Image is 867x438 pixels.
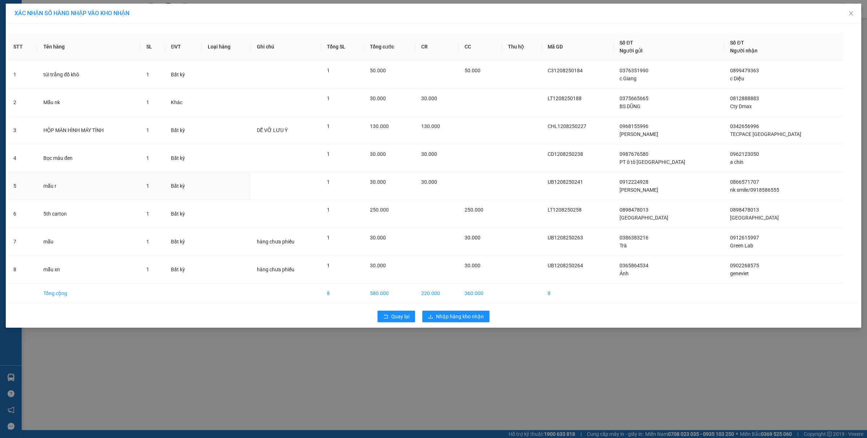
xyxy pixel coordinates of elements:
td: Bất kỳ [165,228,202,256]
span: Ánh [620,271,629,276]
td: 4 [8,144,38,172]
span: Quay lại [391,312,409,320]
button: rollbackQuay lại [378,311,415,322]
span: 0912615997 [730,235,759,241]
td: mẫu r [38,172,141,200]
th: Thu hộ [502,33,542,61]
span: 130.000 [370,123,389,129]
td: Bất kỳ [165,144,202,172]
th: Mã GD [542,33,614,61]
span: 50.000 [465,68,480,73]
span: 0987676580 [620,151,648,157]
td: Khác [165,89,202,116]
th: Tên hàng [38,33,141,61]
span: 1 [146,127,149,133]
span: UB1208250263 [548,235,583,241]
span: C31208250184 [548,68,583,73]
span: c Diệu [730,76,744,81]
span: LT1208250258 [548,207,582,213]
span: 1 [327,95,330,101]
span: 1 [146,99,149,105]
button: downloadNhập hàng kho nhận [422,311,489,322]
span: 0899479363 [730,68,759,73]
span: [GEOGRAPHIC_DATA] [730,215,779,221]
span: CHL1208250227 [548,123,586,129]
th: SL [141,33,165,61]
span: UB1208250241 [548,179,583,185]
td: 360.000 [459,284,502,303]
span: 30.000 [370,179,386,185]
span: 0812888883 [730,95,759,101]
span: 0898478013 [620,207,648,213]
span: 30.000 [465,235,480,241]
strong: Công ty TNHH Phúc Xuyên [9,4,70,19]
span: Trà [620,243,627,248]
strong: 0888 827 827 - 0848 827 827 [17,34,74,47]
span: 30.000 [370,235,386,241]
td: 1 [8,61,38,89]
td: Tổng cộng [38,284,141,303]
th: Ghi chú [251,33,322,61]
span: 0375665665 [620,95,648,101]
td: Bất kỳ [165,172,202,200]
span: PT ô tô [GEOGRAPHIC_DATA] [620,159,685,165]
span: XÁC NHẬN SỐ HÀNG NHẬP VÀO KHO NHẬN [14,10,129,17]
span: hàng chưa phiếu [257,239,294,244]
span: Người gửi [620,48,643,54]
span: 1 [146,211,149,217]
span: 50.000 [370,68,386,73]
span: Số ĐT [620,40,633,46]
span: 0365864534 [620,263,648,268]
td: 8 [321,284,364,303]
span: UB1208250264 [548,263,583,268]
span: 0968155996 [620,123,648,129]
span: 0342656996 [730,123,759,129]
span: 1 [327,207,330,213]
span: rollback [383,314,388,320]
th: CC [459,33,502,61]
span: 30.000 [370,263,386,268]
td: Bất kỳ [165,256,202,284]
td: mẫu xn [38,256,141,284]
span: 1 [146,183,149,189]
span: [GEOGRAPHIC_DATA] [620,215,668,221]
span: 1 [146,72,149,77]
span: Nhập hàng kho nhận [436,312,484,320]
span: [PERSON_NAME] [620,131,658,137]
span: CD1208250238 [548,151,583,157]
span: LT1208250188 [548,95,582,101]
td: Mẫu nk [38,89,141,116]
span: TECPACE [GEOGRAPHIC_DATA] [730,131,801,137]
span: 30.000 [421,179,437,185]
td: Bất kỳ [165,61,202,89]
span: close [848,10,854,16]
th: ĐVT [165,33,202,61]
span: a chín [730,159,743,165]
span: 0898478013 [730,207,759,213]
span: nk smile/0918586555 [730,187,779,193]
span: geneviet [730,271,749,276]
span: 1 [327,263,330,268]
span: 30.000 [421,95,437,101]
td: 7 [8,228,38,256]
td: túi trắng đồ khô [38,61,141,89]
span: 30.000 [370,151,386,157]
span: 0912224928 [620,179,648,185]
span: 30.000 [370,95,386,101]
span: 1 [327,68,330,73]
span: hàng chưa phiếu [257,267,294,272]
span: 1 [327,235,330,241]
th: CR [415,33,459,61]
th: Tổng SL [321,33,364,61]
span: 1 [327,179,330,185]
td: 8 [542,284,614,303]
td: 580.000 [364,284,415,303]
span: 1 [327,123,330,129]
th: Tổng cước [364,33,415,61]
td: HỘP MÀN HÌNH MÁY TÍNH [38,116,141,144]
td: 2 [8,89,38,116]
span: Gửi hàng Hạ Long: Hotline: [8,48,71,68]
span: Người nhận [730,48,758,54]
span: DỄ VỠ LƯU Ý [257,127,288,133]
td: 8 [8,256,38,284]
